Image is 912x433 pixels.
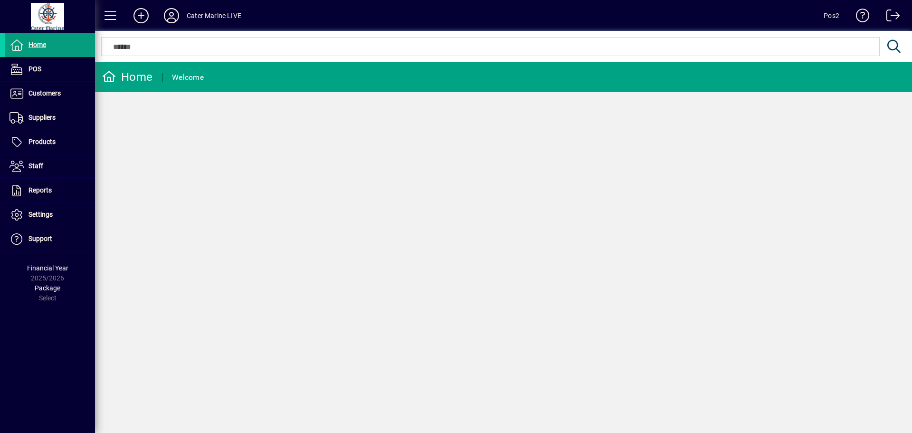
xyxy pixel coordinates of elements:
[28,65,41,73] span: POS
[126,7,156,24] button: Add
[35,284,60,292] span: Package
[28,186,52,194] span: Reports
[5,154,95,178] a: Staff
[28,138,56,145] span: Products
[5,179,95,202] a: Reports
[28,89,61,97] span: Customers
[5,58,95,81] a: POS
[5,82,95,106] a: Customers
[187,8,241,23] div: Cater Marine LIVE
[27,264,68,272] span: Financial Year
[28,211,53,218] span: Settings
[28,114,56,121] span: Suppliers
[102,69,152,85] div: Home
[879,2,900,33] a: Logout
[824,8,839,23] div: Pos2
[28,162,43,170] span: Staff
[849,2,870,33] a: Knowledge Base
[5,106,95,130] a: Suppliers
[5,227,95,251] a: Support
[28,41,46,48] span: Home
[172,70,204,85] div: Welcome
[5,203,95,227] a: Settings
[28,235,52,242] span: Support
[156,7,187,24] button: Profile
[5,130,95,154] a: Products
